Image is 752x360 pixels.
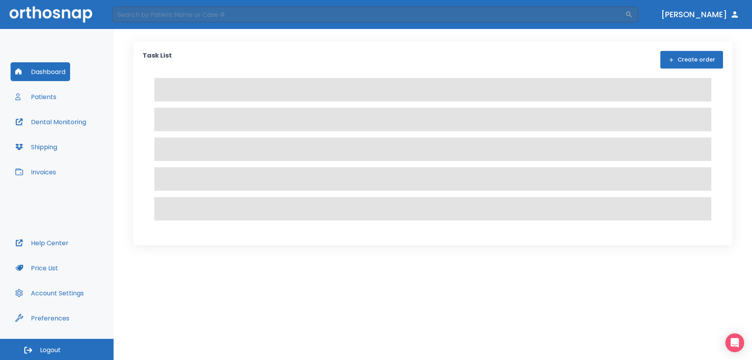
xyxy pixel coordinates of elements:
[11,259,63,277] button: Price List
[143,51,172,69] p: Task List
[11,284,89,302] button: Account Settings
[11,112,91,131] button: Dental Monitoring
[11,62,70,81] button: Dashboard
[11,309,74,327] button: Preferences
[725,333,744,352] div: Open Intercom Messenger
[11,163,61,181] button: Invoices
[11,233,73,252] button: Help Center
[112,7,625,22] input: Search by Patient Name or Case #
[660,51,723,69] button: Create order
[658,7,743,22] button: [PERSON_NAME]
[40,346,61,355] span: Logout
[11,137,62,156] button: Shipping
[9,6,92,22] img: Orthosnap
[11,87,61,106] button: Patients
